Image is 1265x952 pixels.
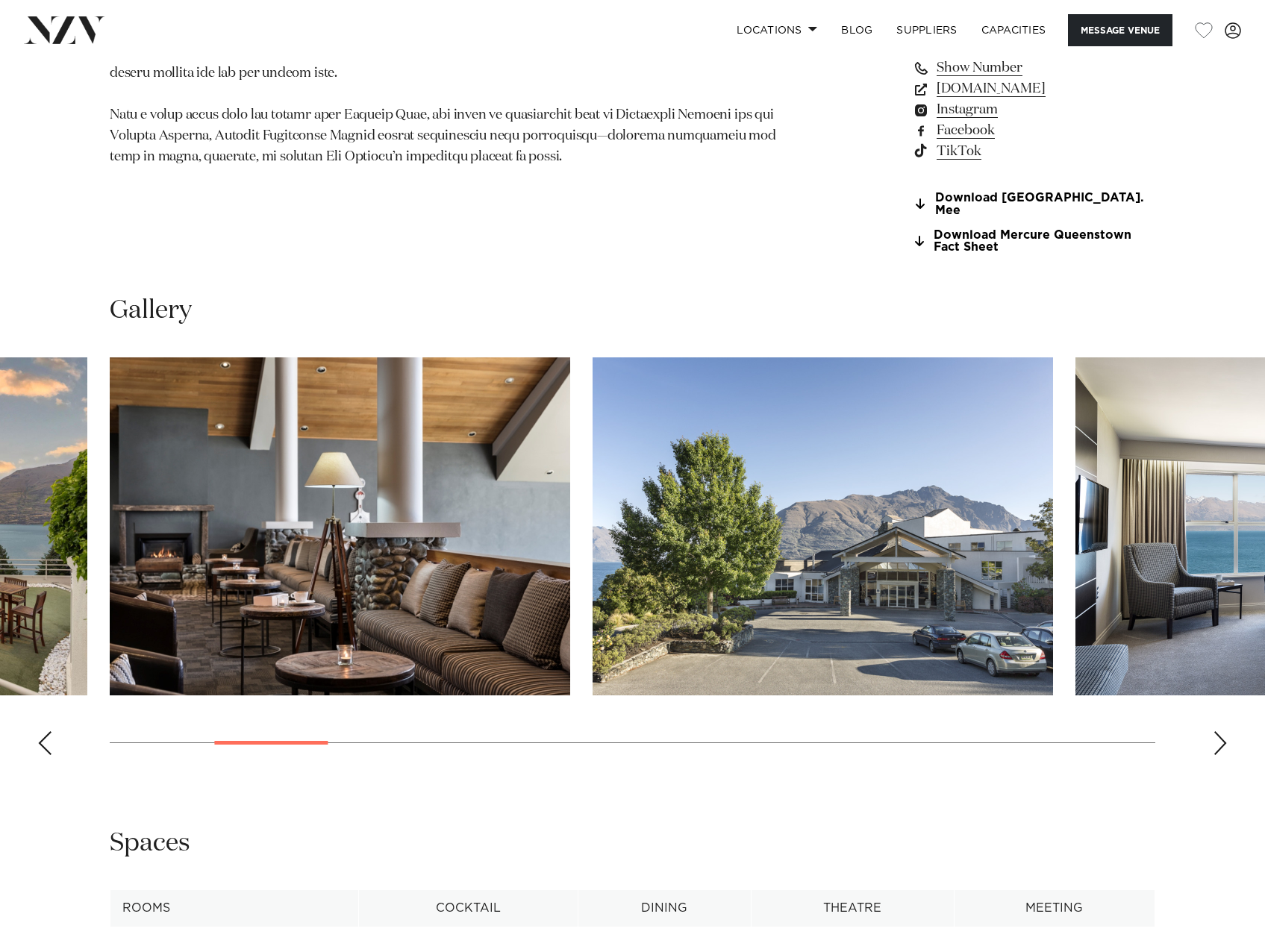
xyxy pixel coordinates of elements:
a: Locations [725,14,829,46]
a: BLOG [829,14,884,46]
th: Rooms [110,890,359,927]
th: Dining [578,890,752,927]
h2: Spaces [110,827,190,860]
swiper-slide: 4 / 20 [593,357,1053,695]
button: Message Venue [1068,14,1172,46]
a: Instagram [912,99,1155,120]
a: Capacities [969,14,1058,46]
th: Cocktail [358,890,578,927]
h2: Gallery [110,294,192,328]
a: Download Mercure Queenstown Fact Sheet [912,229,1155,254]
a: Facebook [912,120,1155,141]
th: Meeting [954,890,1155,927]
img: Lounge space at Mercure Queenstown Resort [110,357,570,695]
swiper-slide: 3 / 20 [110,357,570,695]
a: SUPPLIERS [884,14,969,46]
th: Theatre [752,890,955,927]
a: TikTok [912,141,1155,162]
a: [DOMAIN_NAME] [912,78,1155,99]
a: Show Number [912,57,1155,78]
img: nzv-logo.png [24,16,105,43]
a: Download [GEOGRAPHIC_DATA]. Mee [912,192,1155,217]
